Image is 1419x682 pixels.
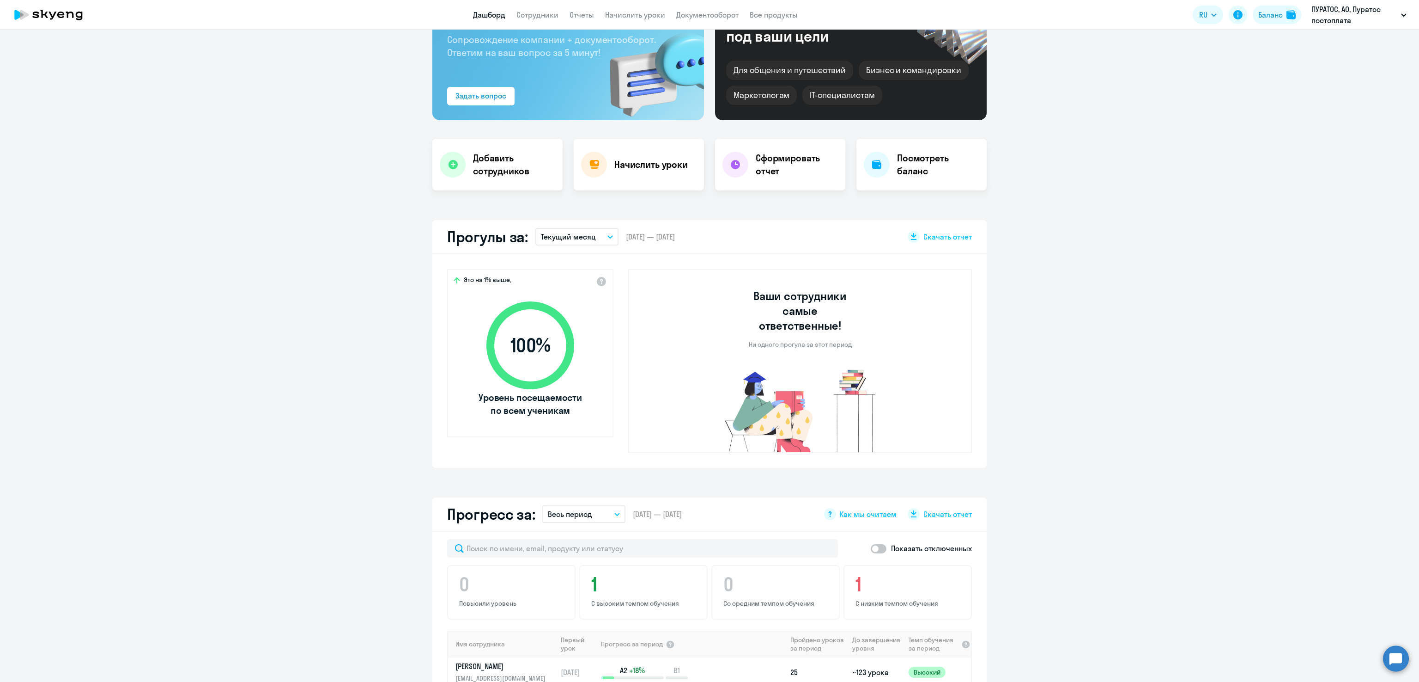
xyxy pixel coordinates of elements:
[620,665,627,676] span: A2
[455,90,506,101] div: Задать вопрос
[726,12,884,44] div: Курсы английского под ваши цели
[541,231,596,242] p: Текущий месяц
[447,227,528,246] h2: Прогулы за:
[535,228,619,246] button: Текущий месяц
[891,543,972,554] p: Показать отключенных
[614,158,688,171] h4: Начислить уроки
[708,367,893,452] img: no-truants
[455,661,551,671] p: [PERSON_NAME]
[909,636,958,652] span: Темп обучения за период
[1199,9,1207,20] span: RU
[477,391,583,417] span: Уровень посещаемости по всем ученикам
[447,505,535,523] h2: Прогресс за:
[859,61,969,80] div: Бизнес и командировки
[477,334,583,356] span: 100 %
[676,10,739,19] a: Документооборот
[1193,6,1223,24] button: RU
[557,631,600,657] th: Первый урок
[1258,9,1283,20] div: Баланс
[516,10,558,19] a: Сотрудники
[726,86,797,105] div: Маркетологам
[849,631,904,657] th: До завершения уровня
[840,509,897,519] span: Как мы считаем
[633,509,682,519] span: [DATE] — [DATE]
[897,152,979,178] h4: Посмотреть баланс
[626,232,675,242] span: [DATE] — [DATE]
[596,16,704,120] img: bg-img
[923,232,972,242] span: Скачать отчет
[591,599,698,608] p: С высоким темпом обучения
[464,276,511,287] span: Это на 1% выше,
[447,539,838,558] input: Поиск по имени, email, продукту или статусу
[855,599,963,608] p: С низким темпом обучения
[749,340,852,349] p: Ни одного прогула за этот период
[629,665,645,676] span: +18%
[741,289,860,333] h3: Ваши сотрудники самые ответственные!
[1253,6,1301,24] button: Балансbalance
[473,10,505,19] a: Дашборд
[750,10,798,19] a: Все продукты
[1311,4,1397,26] p: ПУРАТОС, АО, Пуратос постоплата
[1307,4,1411,26] button: ПУРАТОС, АО, Пуратос постоплата
[448,631,557,657] th: Имя сотрудника
[591,573,698,596] h4: 1
[909,667,946,678] span: Высокий
[787,631,849,657] th: Пройдено уроков за период
[447,87,515,105] button: Задать вопрос
[473,152,555,178] h4: Добавить сотрудников
[601,640,663,648] span: Прогресс за период
[447,34,656,58] span: Сопровождение компании + документооборот. Ответим на ваш вопрос за 5 минут!
[802,86,882,105] div: IT-специалистам
[756,152,838,178] h4: Сформировать отчет
[542,505,625,523] button: Весь период
[923,509,972,519] span: Скачать отчет
[605,10,665,19] a: Начислить уроки
[548,509,592,520] p: Весь период
[726,61,853,80] div: Для общения и путешествий
[570,10,594,19] a: Отчеты
[855,573,963,596] h4: 1
[673,665,680,676] span: B1
[1286,10,1296,19] img: balance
